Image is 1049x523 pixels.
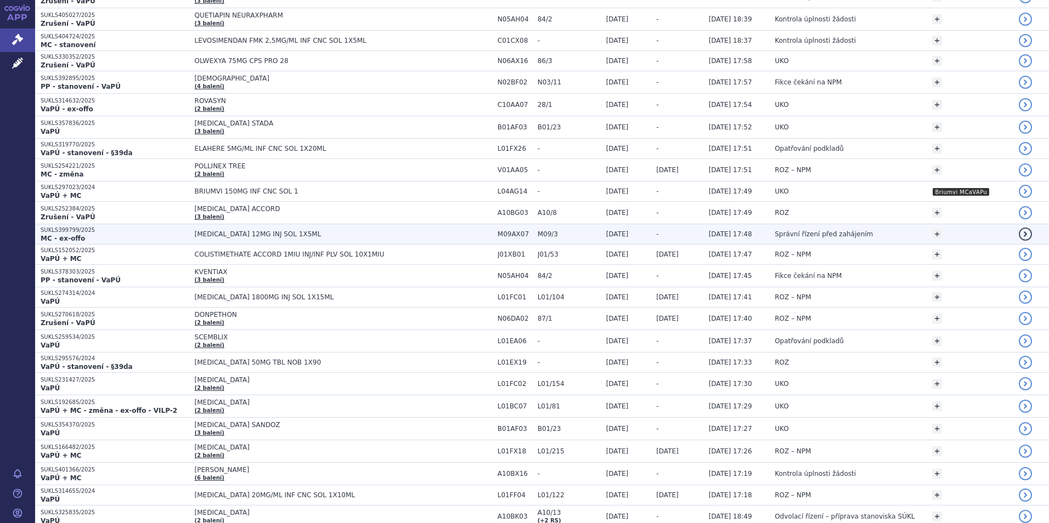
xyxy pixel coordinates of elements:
[195,106,224,112] a: (2 balení)
[538,78,601,86] span: N03/11
[775,337,844,345] span: Opatřování podkladů
[709,491,752,499] span: [DATE] 17:18
[195,277,224,283] a: (3 balení)
[195,37,469,44] span: LEVOSIMENDAN FMK 2,5MG/ML INF CNC SOL 1X5ML
[656,359,658,366] span: -
[41,83,121,90] strong: PP - stanovení - VaPÚ
[932,100,942,110] a: +
[41,75,189,82] p: SUKLS392895/2025
[1019,228,1032,241] a: detail
[195,359,469,366] span: [MEDICAL_DATA] 50MG TBL NOB 1X90
[195,452,224,458] a: (2 balení)
[41,333,189,341] p: SUKLS259534/2025
[932,511,942,521] a: +
[932,379,942,389] a: +
[932,208,942,218] a: +
[709,15,752,23] span: [DATE] 18:39
[606,123,629,131] span: [DATE]
[709,425,752,433] span: [DATE] 17:27
[606,402,629,410] span: [DATE]
[656,57,658,65] span: -
[775,230,873,238] span: Správní řízení před zahájením
[195,83,224,89] a: (4 balení)
[1019,312,1032,325] a: detail
[41,407,177,414] strong: VaPÚ + MC - změna - ex-offo - VILP-2
[195,430,224,436] a: (3 balení)
[498,293,532,301] span: L01FC01
[538,337,601,345] span: -
[498,447,532,455] span: L01FX18
[709,101,752,109] span: [DATE] 17:54
[709,293,752,301] span: [DATE] 17:41
[1019,269,1032,282] a: detail
[709,315,752,322] span: [DATE] 17:40
[1019,422,1032,435] a: detail
[932,469,942,479] a: +
[606,513,629,520] span: [DATE]
[709,251,752,258] span: [DATE] 17:47
[606,37,629,44] span: [DATE]
[195,509,469,516] span: [MEDICAL_DATA]
[195,491,469,499] span: [MEDICAL_DATA] 20MG/ML INF CNC SOL 1X10ML
[775,491,811,499] span: ROZ – NPM
[41,384,60,392] strong: VaPÚ
[41,268,189,276] p: SUKLS378303/2025
[932,314,942,323] a: +
[656,315,679,322] span: [DATE]
[656,513,658,520] span: -
[538,37,601,44] span: -
[1019,291,1032,304] a: detail
[775,315,811,322] span: ROZ – NPM
[41,12,189,19] p: SUKLS405027/2025
[606,380,629,388] span: [DATE]
[606,209,629,217] span: [DATE]
[41,363,133,371] strong: VaPÚ - stanovení - §39da
[775,37,856,44] span: Kontrola úplnosti žádosti
[195,128,224,134] a: (3 balení)
[195,75,469,82] span: [DEMOGRAPHIC_DATA]
[932,271,942,281] a: +
[498,37,532,44] span: C01CX08
[41,487,189,495] p: SUKLS314655/2024
[538,166,601,174] span: -
[775,359,789,366] span: ROZ
[775,57,788,65] span: UKO
[41,162,189,170] p: SUKLS254221/2025
[41,289,189,297] p: SUKLS274314/2024
[41,128,60,135] strong: VaPÚ
[606,101,629,109] span: [DATE]
[656,272,658,280] span: -
[538,402,601,410] span: L01/81
[41,355,189,362] p: SUKLS295576/2024
[538,101,601,109] span: 28/1
[41,149,133,157] strong: VaPÚ - stanovení - §39da
[709,402,752,410] span: [DATE] 17:29
[41,170,83,178] strong: MC - změna
[775,123,788,131] span: UKO
[656,78,658,86] span: -
[498,230,532,238] span: M09AX07
[195,12,469,19] span: QUETIAPIN NEURAXPHARM
[775,15,856,23] span: Kontrola úplnosti žádosti
[656,293,679,301] span: [DATE]
[1019,206,1032,219] a: detail
[656,123,658,131] span: -
[498,251,532,258] span: J01XB01
[41,120,189,127] p: SUKLS357836/2025
[932,229,942,239] a: +
[498,209,532,217] span: A10BG03
[775,251,811,258] span: ROZ – NPM
[538,230,601,238] span: M09/3
[538,187,601,195] span: -
[195,399,469,406] span: [MEDICAL_DATA]
[195,342,224,348] a: (2 balení)
[709,470,752,477] span: [DATE] 17:19
[1019,334,1032,348] a: detail
[606,15,629,23] span: [DATE]
[1019,467,1032,480] a: detail
[932,424,942,434] a: +
[41,41,95,49] strong: MC - stanovení
[195,251,469,258] span: COLISTIMETHATE ACCORD 1MIU INJ/INF PLV SOL 10X1MIU
[656,230,658,238] span: -
[41,311,189,319] p: SUKLS270618/2025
